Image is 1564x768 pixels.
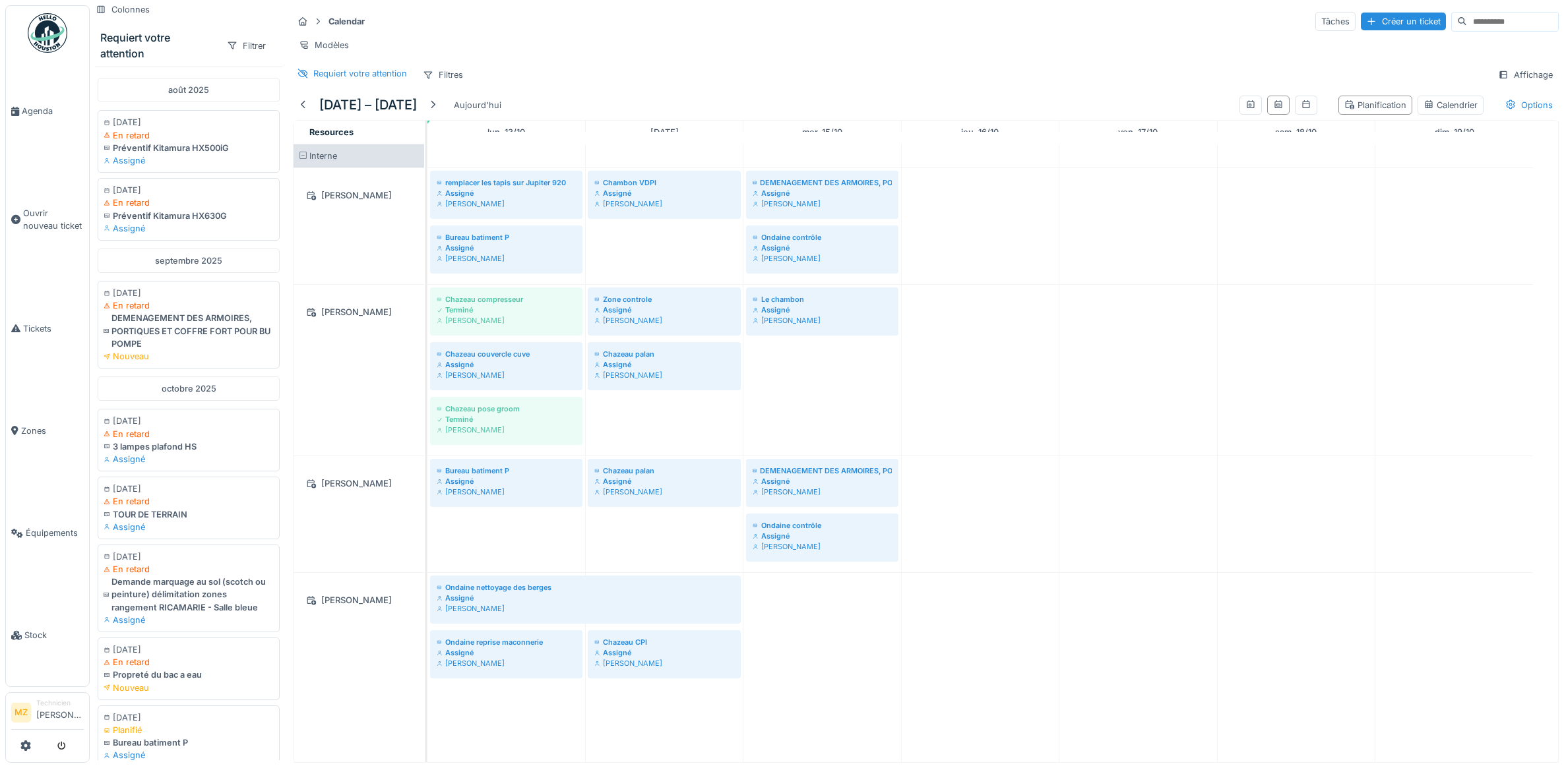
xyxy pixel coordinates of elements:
[437,315,576,326] div: [PERSON_NAME]
[799,123,846,141] a: 15 octobre 2025
[647,123,682,141] a: 14 octobre 2025
[98,249,280,273] div: septembre 2025
[437,232,576,243] div: Bureau batiment P
[594,359,734,370] div: Assigné
[6,482,89,584] a: Équipements
[437,582,734,593] div: Ondaine nettoyage des berges
[437,465,576,476] div: Bureau batiment P
[437,198,576,209] div: [PERSON_NAME]
[36,698,84,726] li: [PERSON_NAME]
[437,294,576,305] div: Chazeau compresseur
[104,440,274,453] div: 3 lampes plafond HS
[1423,99,1478,111] div: Calendrier
[11,703,31,723] li: MZ
[309,127,354,137] span: Resources
[437,487,576,497] div: [PERSON_NAME]
[753,476,892,487] div: Assigné
[594,177,734,188] div: Chambon VDPI
[484,123,528,141] a: 13 octobre 2025
[104,724,274,736] div: Planifié
[753,541,892,552] div: [PERSON_NAME]
[104,428,274,440] div: En retard
[594,658,734,668] div: [PERSON_NAME]
[437,414,576,425] div: Terminé
[437,349,576,359] div: Chazeau couvercle cuve
[594,465,734,476] div: Chazeau palan
[104,749,274,761] div: Assigné
[104,508,274,521] div: TOUR DE TERRAIN
[437,253,576,264] div: [PERSON_NAME]
[753,198,892,209] div: [PERSON_NAME]
[753,188,892,198] div: Assigné
[301,475,416,492] div: [PERSON_NAME]
[104,682,274,694] div: Nouveau
[104,643,274,656] div: [DATE]
[98,376,280,401] div: octobre 2025
[11,698,84,730] a: MZ Technicien[PERSON_NAME]
[594,647,734,658] div: Assigné
[301,187,416,204] div: [PERSON_NAME]
[221,36,272,55] div: Filtrer
[104,350,274,363] div: Nouveau
[104,656,274,668] div: En retard
[6,60,89,162] a: Agenda
[104,550,274,563] div: [DATE]
[594,349,734,359] div: Chazeau palan
[323,15,370,28] strong: Calendar
[1272,123,1320,141] a: 18 octobre 2025
[98,78,280,102] div: août 2025
[437,359,576,370] div: Assigné
[301,592,416,608] div: [PERSON_NAME]
[594,294,734,305] div: Zone controle
[104,287,274,299] div: [DATE]
[437,647,576,658] div: Assigné
[23,322,84,335] span: Tickets
[293,36,355,55] div: Modèles
[594,476,734,487] div: Assigné
[1115,123,1161,141] a: 17 octobre 2025
[21,425,84,437] span: Zones
[22,105,84,117] span: Agenda
[437,476,576,487] div: Assigné
[104,668,274,681] div: Propreté du bac a eau
[594,637,734,647] div: Chazeau CPI
[104,299,274,312] div: En retard
[104,576,274,614] div: Demande marquage au sol (scotch ou peinture) délimitation zones rangement RICAMARIE - Salle bleue
[6,162,89,277] a: Ouvrir nouveau ticket
[753,315,892,326] div: [PERSON_NAME]
[104,184,274,196] div: [DATE]
[313,67,407,80] div: Requiert votre attention
[594,188,734,198] div: Assigné
[28,13,67,53] img: Badge_color-CXgf-gQk.svg
[437,593,734,603] div: Assigné
[437,603,734,614] div: [PERSON_NAME]
[437,177,576,188] div: remplacer les tapis sur Jupiter 920
[437,637,576,647] div: Ondaine reprise maconnerie
[104,711,274,724] div: [DATE]
[437,188,576,198] div: Assigné
[6,584,89,686] a: Stock
[100,30,216,61] div: Requiert votre attention
[417,65,469,84] div: Filtres
[594,370,734,380] div: [PERSON_NAME]
[24,629,84,641] span: Stock
[753,232,892,243] div: Ondaine contrôle
[104,614,274,626] div: Assigné
[437,403,576,414] div: Chazeau pose groom
[753,465,892,476] div: DEMENAGEMENT DES ARMOIRES, PORTIQUES ET COFFRE FORT POUR BU POMPE
[594,305,734,315] div: Assigné
[104,312,274,350] div: DEMENAGEMENT DES ARMOIRES, PORTIQUES ET COFFRE FORT POUR BU POMPE
[319,97,417,113] h5: [DATE] – [DATE]
[104,154,274,167] div: Assigné
[104,116,274,129] div: [DATE]
[6,380,89,482] a: Zones
[1361,13,1446,30] div: Créer un ticket
[104,563,274,576] div: En retard
[437,370,576,380] div: [PERSON_NAME]
[958,123,1002,141] a: 16 octobre 2025
[1492,65,1559,84] div: Affichage
[104,521,274,533] div: Assigné
[753,531,892,541] div: Assigné
[449,96,507,114] div: Aujourd'hui
[594,315,734,326] div: [PERSON_NAME]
